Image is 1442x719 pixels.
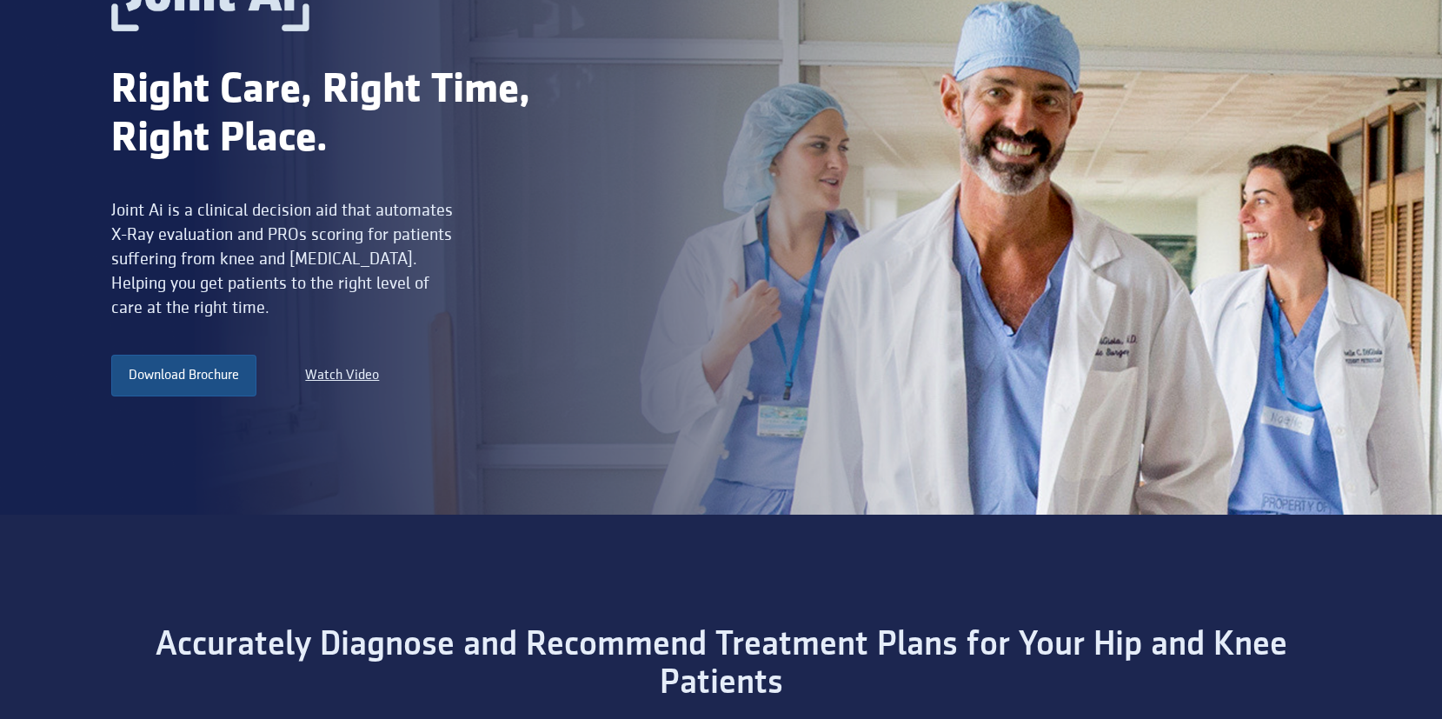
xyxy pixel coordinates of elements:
div: Accurately Diagnose and Recommend Treatment Plans for Your Hip and Knee Patients [83,626,1359,702]
a: Watch Video [305,365,379,386]
div: Joint Ai is a clinical decision aid that automates X-Ray evaluation and PROs scoring for patients... [111,198,458,320]
a: Download Brochure [111,355,256,396]
div: Right Care, Right Time, Right Place. [111,66,607,163]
